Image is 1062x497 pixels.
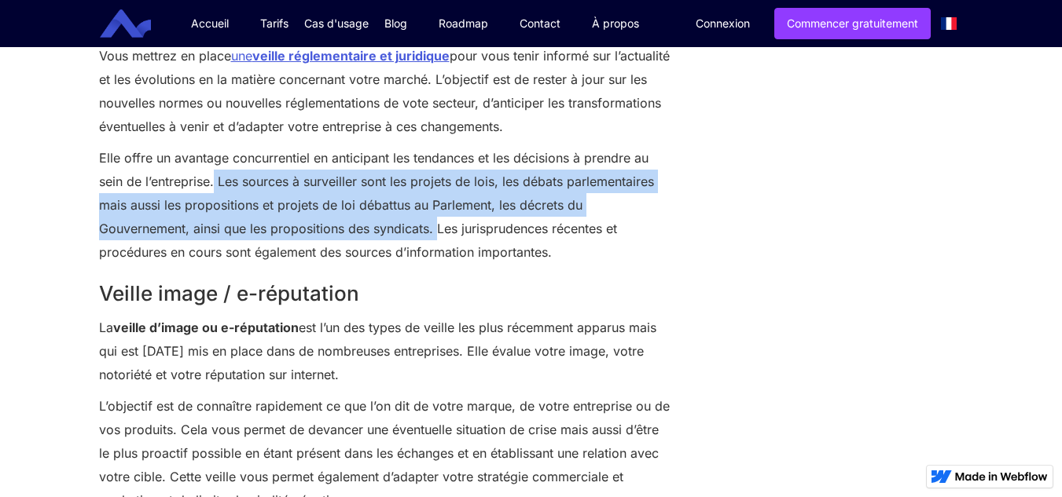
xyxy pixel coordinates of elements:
p: Elle offre un avantage concurrentiel en anticipant les tendances et les décisions à prendre au se... [99,146,671,264]
div: Cas d'usage [304,16,369,31]
p: La est l’un des types de veille les plus récemment apparus mais qui est [DATE] mis en place dans ... [99,316,671,386]
a: Commencer gratuitement [774,8,931,39]
a: home [112,9,163,38]
h2: Veille image / e-réputation [99,280,671,308]
strong: veille d’image ou e-réputation [113,320,299,335]
a: uneveille réglementaire et juridique [231,48,450,64]
strong: veille réglementaire et juridique [252,48,450,64]
img: Made in Webflow [955,472,1048,481]
p: Vous mettrez en place pour vous tenir informé sur l’actualité et les évolutions en la matière con... [99,44,671,138]
a: Connexion [684,9,762,38]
